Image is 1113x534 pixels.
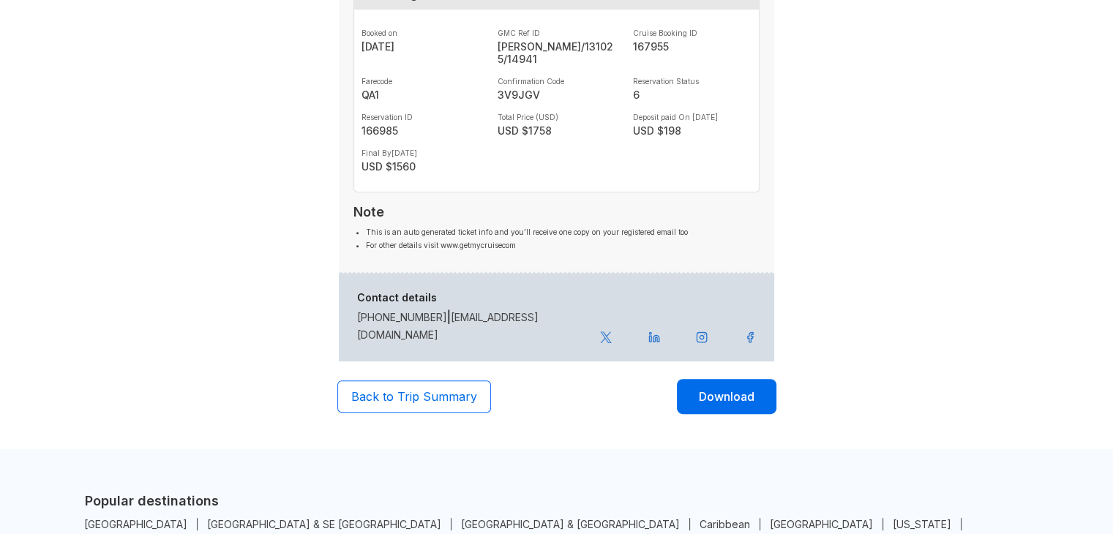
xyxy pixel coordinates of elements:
[690,518,760,530] a: Caribbean
[883,518,962,530] a: [US_STATE]
[633,40,752,53] strong: 167955
[498,124,616,137] strong: USD $ 1758
[677,379,776,414] button: Download
[498,40,616,65] strong: [PERSON_NAME]/131025/14941
[357,311,447,323] a: [PHONE_NUMBER]
[498,89,616,101] strong: 3V9JGV
[353,204,760,219] h3: Note
[357,292,582,304] h6: Contact details
[760,518,883,530] a: [GEOGRAPHIC_DATA]
[633,124,752,137] strong: USD $ 198
[633,113,752,121] label: Deposit paid On [DATE]
[498,77,616,86] label: Confirmation Code
[498,29,616,37] label: GMC Ref ID
[361,89,480,101] strong: QA1
[633,29,752,37] label: Cruise Booking ID
[337,380,491,413] button: Back to Trip Summary
[361,160,480,173] strong: USD $ 1560
[361,29,480,37] label: Booked on
[361,113,480,121] label: Reservation ID
[198,518,451,530] a: [GEOGRAPHIC_DATA] & SE [GEOGRAPHIC_DATA]
[361,77,480,86] label: Farecode
[348,292,591,343] div: |
[85,493,1029,508] h5: Popular destinations
[361,40,480,53] strong: [DATE]
[451,518,690,530] a: [GEOGRAPHIC_DATA] & [GEOGRAPHIC_DATA]
[633,89,752,101] strong: 6
[366,238,760,252] li: For other details visit www.getmycruisecom
[361,124,480,137] strong: 166985
[366,225,760,238] li: This is an auto generated ticket info and you’ll receive one copy on your registered email too
[498,113,616,121] label: Total Price (USD)
[361,148,480,157] label: Final By [DATE]
[699,388,754,405] span: Download
[633,77,752,86] label: Reservation Status
[75,518,198,530] a: [GEOGRAPHIC_DATA]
